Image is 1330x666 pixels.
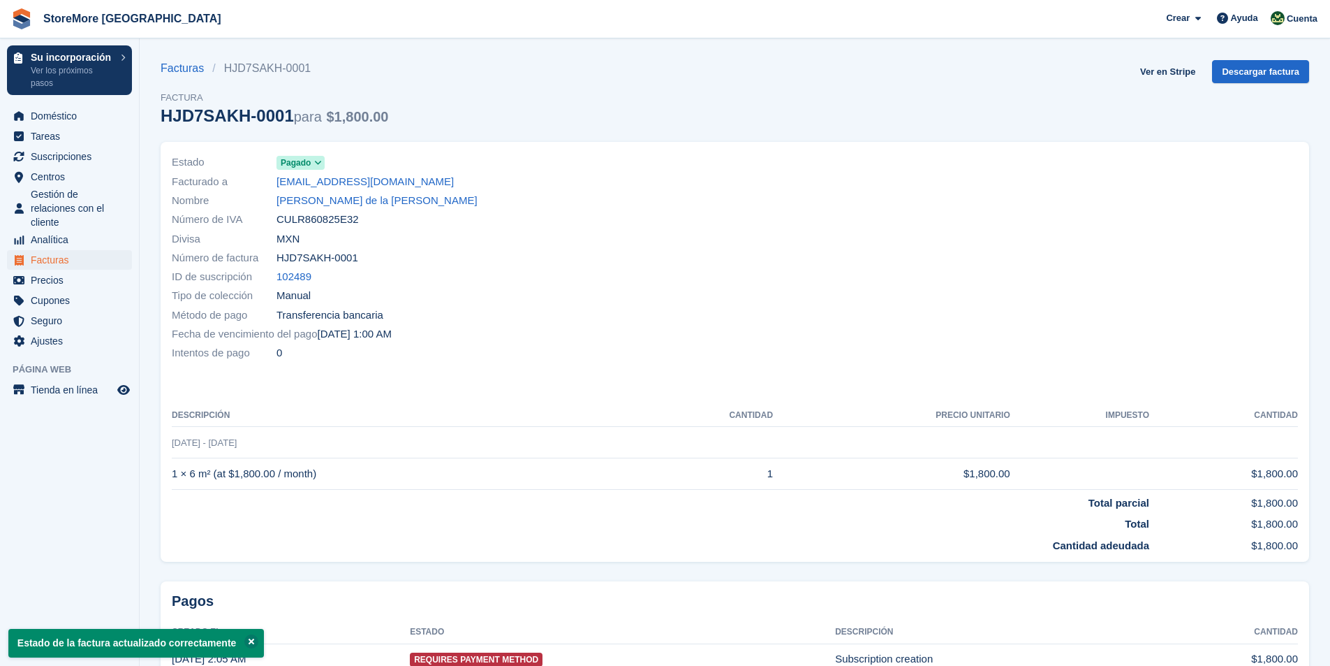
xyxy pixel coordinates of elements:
a: menu [7,126,132,146]
span: Factura [161,91,388,105]
a: [PERSON_NAME] de la [PERSON_NAME] [276,193,478,209]
span: CULR860825E32 [276,212,359,228]
a: menu [7,106,132,126]
a: menu [7,187,132,229]
a: Ver en Stripe [1135,60,1201,83]
a: Vista previa de la tienda [115,382,132,398]
p: Ver los próximos pasos [31,64,114,89]
span: Método de pago [172,307,276,324]
a: Pagado [276,154,325,171]
a: Descargar factura [1212,60,1309,83]
td: $1,800.00 [1149,458,1298,490]
nav: breadcrumbs [161,60,388,77]
span: Divisa [172,231,276,247]
td: $1,800.00 [1149,511,1298,533]
a: menu [7,230,132,249]
span: Analítica [31,230,114,249]
strong: Total parcial [1088,497,1149,509]
span: Centros [31,167,114,187]
span: Tareas [31,126,114,146]
td: 1 [633,458,773,490]
span: Cuenta [1287,12,1317,26]
span: Tienda en línea [31,380,114,400]
a: Su incorporación Ver los próximos pasos [7,45,132,95]
a: 102489 [276,269,311,285]
span: Número de factura [172,250,276,266]
a: menu [7,250,132,270]
span: Facturado a [172,174,276,190]
a: Facturas [161,60,212,77]
th: Descripción [172,405,633,427]
th: CANTIDAD [633,405,773,427]
span: Suscripciones [31,147,114,166]
span: Doméstico [31,106,114,126]
td: $1,800.00 [1149,533,1298,554]
th: Cantidad [1148,621,1298,644]
a: menu [7,270,132,290]
span: 0 [276,345,282,361]
div: HJD7SAKH-0001 [161,106,388,125]
span: [DATE] - [DATE] [172,437,237,448]
span: Intentos de pago [172,345,276,361]
span: Pagado [281,157,311,169]
strong: Cantidad adeudada [1053,540,1149,551]
th: Estado [410,621,835,644]
h2: Pagos [172,593,1298,610]
img: stora-icon-8386f47178a22dfd0bd8f6a31ec36ba5ce8667c1dd55bd0f319d3a0aa187defe.svg [11,8,32,29]
span: Manual [276,288,311,304]
strong: Total [1125,518,1149,530]
th: Descripción [835,621,1148,644]
span: para [294,109,322,124]
span: Tipo de colección [172,288,276,304]
span: $1,800.00 [326,109,388,124]
span: HJD7SAKH-0001 [276,250,358,266]
span: Cupones [31,291,114,310]
span: MXN [276,231,300,247]
span: Transferencia bancaria [276,307,383,324]
time: 2025-09-01 08:05:51 UTC [172,653,246,665]
span: Número de IVA [172,212,276,228]
a: menu [7,331,132,351]
a: menu [7,167,132,187]
span: Gestión de relaciones con el cliente [31,187,114,229]
a: menu [7,311,132,331]
span: Ajustes [31,331,114,351]
th: Creado el [172,621,410,644]
p: Su incorporación [31,52,114,62]
td: $1,800.00 [1149,489,1298,511]
span: Nombre [172,193,276,209]
a: StoreMore [GEOGRAPHIC_DATA] [38,7,227,30]
a: menu [7,291,132,310]
p: Estado de la factura actualizado correctamente [8,629,264,658]
span: Ayuda [1231,11,1258,25]
td: $1,800.00 [773,458,1010,490]
a: menú [7,380,132,400]
a: menu [7,147,132,166]
span: Facturas [31,250,114,270]
span: ID de suscripción [172,269,276,285]
span: Estado [172,154,276,171]
a: [EMAIL_ADDRESS][DOMAIN_NAME] [276,174,454,190]
td: 1 × 6 m² (at $1,800.00 / month) [172,458,633,490]
span: Crear [1166,11,1190,25]
span: Precios [31,270,114,290]
img: Claudia Cortes [1271,11,1285,25]
th: Precio unitario [773,405,1010,427]
th: Cantidad [1149,405,1298,427]
th: Impuesto [1010,405,1149,427]
time: 2025-09-02 07:00:00 UTC [317,326,391,342]
span: Fecha de vencimiento del pago [172,326,317,342]
span: Página web [13,363,139,377]
span: Seguro [31,311,114,331]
